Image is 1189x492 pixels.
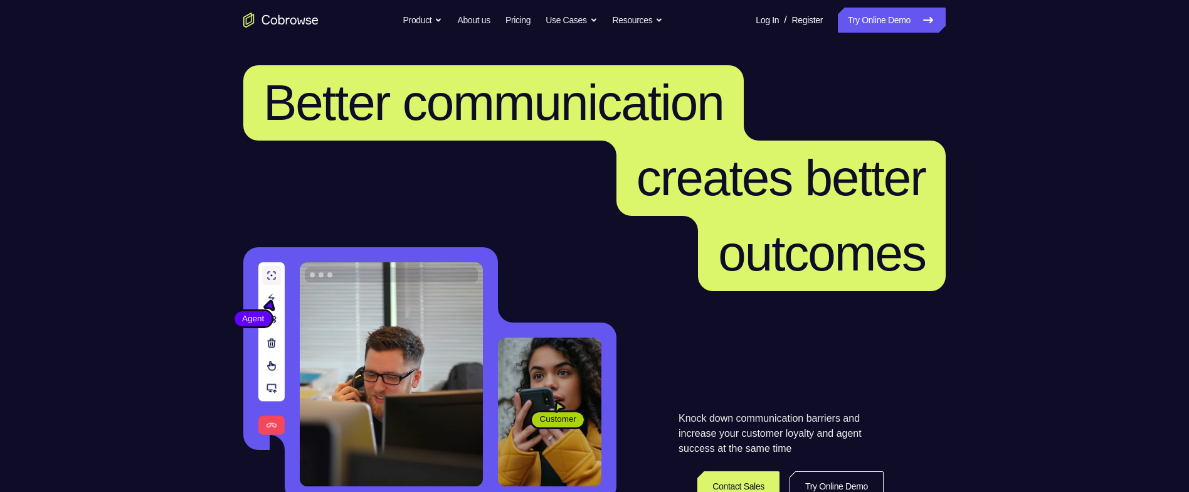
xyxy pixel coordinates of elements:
p: Knock down communication barriers and increase your customer loyalty and agent success at the sam... [679,411,884,456]
img: A series of tools used in co-browsing sessions [258,262,285,435]
span: creates better [637,150,926,206]
span: outcomes [718,225,926,281]
button: Resources [613,8,663,33]
a: Register [792,8,823,33]
button: Product [403,8,443,33]
span: Agent [235,313,272,325]
img: A customer support agent talking on the phone [300,262,483,486]
a: About us [457,8,490,33]
a: Go to the home page [243,13,319,28]
a: Try Online Demo [838,8,946,33]
span: / [784,13,786,28]
a: Pricing [505,8,531,33]
span: Customer [532,413,584,425]
img: A customer holding their phone [498,338,601,486]
a: Log In [756,8,779,33]
span: Better communication [263,75,724,131]
button: Use Cases [546,8,597,33]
